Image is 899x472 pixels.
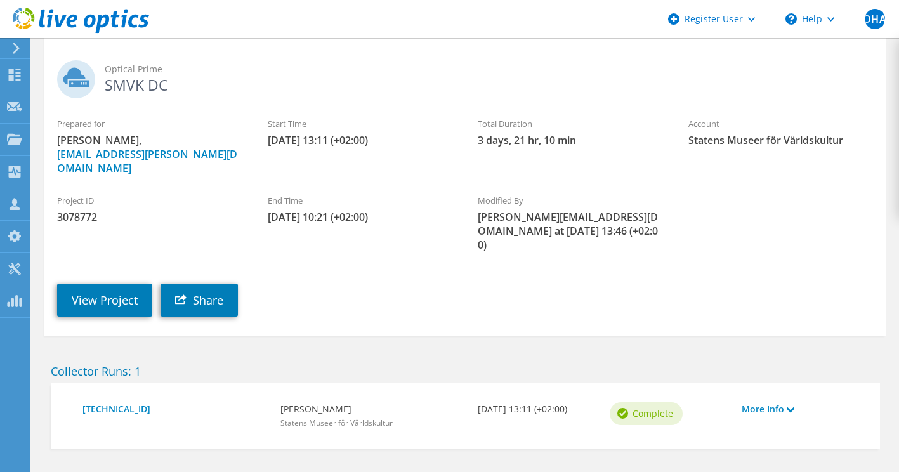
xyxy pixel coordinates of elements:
[161,284,238,317] a: Share
[268,194,453,207] label: End Time
[268,133,453,147] span: [DATE] 13:11 (+02:00)
[57,284,152,317] a: View Project
[82,402,268,416] a: [TECHNICAL_ID]
[51,364,880,378] h2: Collector Runs: 1
[57,210,242,224] span: 3078772
[785,13,797,25] svg: \n
[268,210,453,224] span: [DATE] 10:21 (+02:00)
[478,210,663,252] span: [PERSON_NAME][EMAIL_ADDRESS][DOMAIN_NAME] at [DATE] 13:46 (+02:00)
[57,117,242,130] label: Prepared for
[688,133,874,147] span: Statens Museer för Världskultur
[478,402,597,416] b: [DATE] 13:11 (+02:00)
[688,117,874,130] label: Account
[105,62,874,76] span: Optical Prime
[478,117,663,130] label: Total Duration
[57,60,874,92] h2: SMVK DC
[742,402,861,416] a: More Info
[478,133,663,147] span: 3 days, 21 hr, 10 min
[478,194,663,207] label: Modified By
[280,402,466,416] b: [PERSON_NAME]
[57,133,242,175] span: [PERSON_NAME],
[268,117,453,130] label: Start Time
[57,147,237,175] a: [EMAIL_ADDRESS][PERSON_NAME][DOMAIN_NAME]
[865,9,885,29] span: OHA
[57,194,242,207] label: Project ID
[280,417,393,428] span: Statens Museer för Världskultur
[633,407,673,421] span: Complete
